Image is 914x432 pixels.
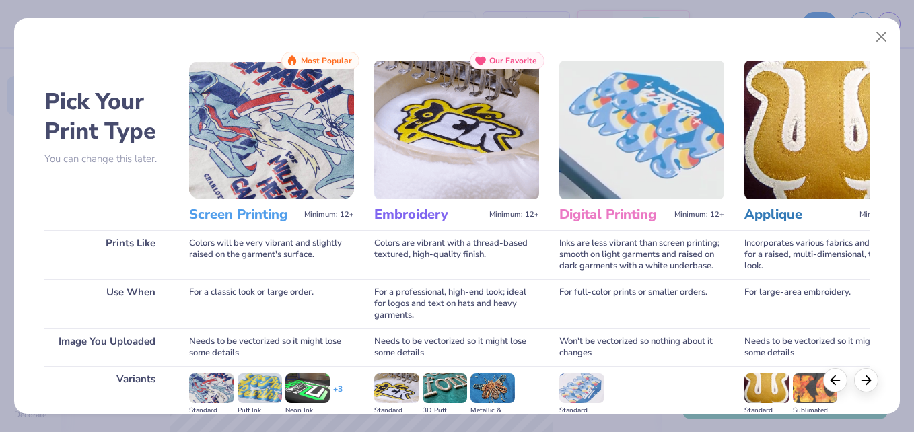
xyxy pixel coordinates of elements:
span: Minimum: 12+ [489,210,539,219]
img: Metallic & Glitter [470,373,515,403]
div: Puff Ink [238,405,282,417]
div: For a professional, high-end look; ideal for logos and text on hats and heavy garments. [374,279,539,328]
img: 3D Puff [423,373,467,403]
div: Needs to be vectorized so it might lose some details [374,328,539,366]
p: You can change this later. [44,153,169,165]
div: Standard [189,405,234,417]
div: Inks are less vibrant than screen printing; smooth on light garments and raised on dark garments ... [559,230,724,279]
img: Digital Printing [559,61,724,199]
img: Embroidery [374,61,539,199]
img: Neon Ink [285,373,330,403]
div: For a classic look or large order. [189,279,354,328]
h3: Embroidery [374,206,484,223]
div: Standard [559,405,604,417]
span: Minimum: 12+ [674,210,724,219]
img: Standard [189,373,234,403]
div: Colors are vibrant with a thread-based textured, high-quality finish. [374,230,539,279]
img: Puff Ink [238,373,282,403]
img: Applique [744,61,909,199]
div: For full-color prints or smaller orders. [559,279,724,328]
div: Won't be vectorized so nothing about it changes [559,328,724,366]
div: Prints Like [44,230,169,279]
div: Incorporates various fabrics and threads for a raised, multi-dimensional, textured look. [744,230,909,279]
span: Minimum: 12+ [859,210,909,219]
img: Screen Printing [189,61,354,199]
div: + 3 [333,384,343,406]
div: Needs to be vectorized so it might lose some details [189,328,354,366]
img: Standard [744,373,789,403]
span: Most Popular [301,56,352,65]
div: Needs to be vectorized so it might lose some details [744,328,909,366]
h2: Pick Your Print Type [44,87,169,146]
div: Standard [374,405,419,417]
div: Image You Uploaded [44,328,169,366]
button: Close [868,24,894,50]
h3: Screen Printing [189,206,299,223]
div: Neon Ink [285,405,330,417]
span: Minimum: 12+ [304,210,354,219]
h3: Applique [744,206,854,223]
div: Standard [744,405,789,417]
img: Standard [374,373,419,403]
div: Sublimated [793,405,837,417]
h3: Digital Printing [559,206,669,223]
div: Colors will be very vibrant and slightly raised on the garment's surface. [189,230,354,279]
div: Metallic & Glitter [470,405,515,428]
div: 3D Puff [423,405,467,417]
img: Sublimated [793,373,837,403]
div: Use When [44,279,169,328]
div: For large-area embroidery. [744,279,909,328]
img: Standard [559,373,604,403]
span: Our Favorite [489,56,537,65]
